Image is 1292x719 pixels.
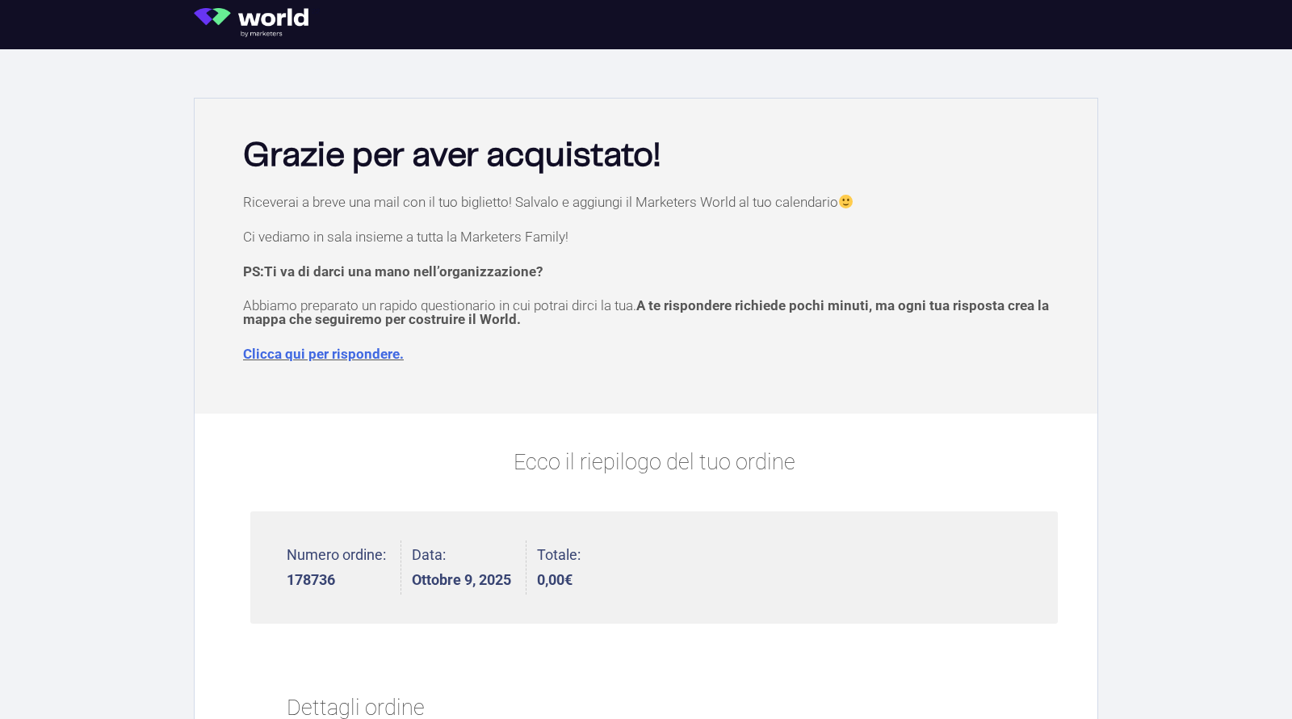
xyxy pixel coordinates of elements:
bdi: 0,00 [537,571,573,588]
p: Ci vediamo in sala insieme a tutta la Marketers Family! [243,230,1065,244]
li: Totale: [537,540,581,595]
span: € [564,571,573,588]
p: Ecco il riepilogo del tuo ordine [250,446,1058,479]
strong: Ottobre 9, 2025 [412,573,511,587]
p: Abbiamo preparato un rapido questionario in cui potrai dirci la tua. [243,299,1065,326]
a: Clicca qui per rispondere. [243,346,404,362]
span: Ti va di darci una mano nell’organizzazione? [264,263,543,280]
span: A te rispondere richiede pochi minuti, ma ogni tua risposta crea la mappa che seguiremo per costr... [243,297,1049,327]
strong: PS: [243,263,543,280]
b: Grazie per aver acquistato! [243,140,661,172]
img: 🙂 [839,195,853,208]
li: Data: [412,540,526,595]
p: Riceverai a breve una mail con il tuo biglietto! Salvalo e aggiungi il Marketers World al tuo cal... [243,195,1065,209]
strong: 178736 [287,573,386,587]
li: Numero ordine: [287,540,401,595]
